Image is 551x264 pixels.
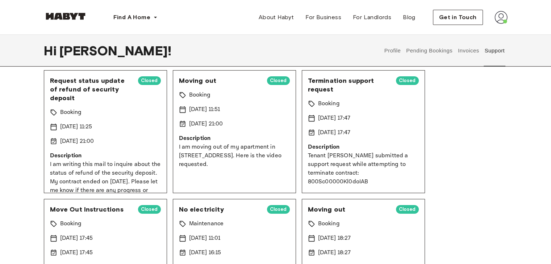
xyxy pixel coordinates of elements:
span: About Habyt [259,13,294,22]
p: [DATE] 17:47 [318,114,351,123]
a: About Habyt [253,10,300,25]
span: Move Out Instructions [50,205,132,214]
p: [DATE] 17:47 [318,128,351,137]
p: [DATE] 17:45 [60,234,93,243]
p: Maintenance [189,220,224,228]
span: Closed [267,77,290,84]
p: I am writing this mail to inquire about the status of refund of the security deposit. My contract... [50,160,161,204]
a: For Landlords [347,10,397,25]
img: Habyt [44,13,87,20]
button: Profile [383,35,402,67]
button: Pending Bookings [405,35,454,67]
p: Description [50,152,161,160]
span: Termination support request [308,76,390,94]
span: Get in Touch [439,13,477,22]
button: Invoices [457,35,480,67]
span: Closed [138,206,161,213]
a: For Business [300,10,347,25]
div: user profile tabs [381,35,507,67]
span: For Business [305,13,341,22]
p: Booking [60,108,82,117]
span: [PERSON_NAME] ! [59,43,171,58]
span: No electricity [179,205,261,214]
p: Description [308,143,419,152]
p: Tenant [PERSON_NAME] submitted a support request while attempting to terminate contract: 800Sc000... [308,152,419,186]
button: Support [484,35,506,67]
p: [DATE] 11:01 [189,234,221,243]
span: Blog [403,13,416,22]
p: [DATE] 18:27 [318,248,351,257]
p: I am moving out of my apartment in [STREET_ADDRESS]. Here is the video requested. [179,143,290,169]
p: [DATE] 21:00 [189,120,223,128]
span: Closed [396,206,419,213]
p: [DATE] 11:25 [60,123,92,131]
p: Booking [189,91,211,99]
p: [DATE] 18:27 [318,234,351,243]
span: Hi [44,43,59,58]
img: avatar [494,11,508,24]
p: Booking [318,220,340,228]
span: For Landlords [353,13,391,22]
span: Moving out [179,76,261,85]
span: Closed [138,77,161,84]
span: Closed [396,77,419,84]
span: Find A Home [113,13,150,22]
p: Booking [60,220,82,228]
p: Booking [318,99,340,108]
span: Request status update of refund of security deposit [50,76,132,102]
p: [DATE] 17:45 [60,248,93,257]
button: Find A Home [108,10,163,25]
span: Moving out [308,205,390,214]
p: [DATE] 11:51 [189,105,220,114]
a: Blog [397,10,421,25]
button: Get in Touch [433,10,483,25]
span: Closed [267,206,290,213]
p: [DATE] 21:00 [60,137,94,146]
p: [DATE] 16:15 [189,248,221,257]
p: Description [179,134,290,143]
